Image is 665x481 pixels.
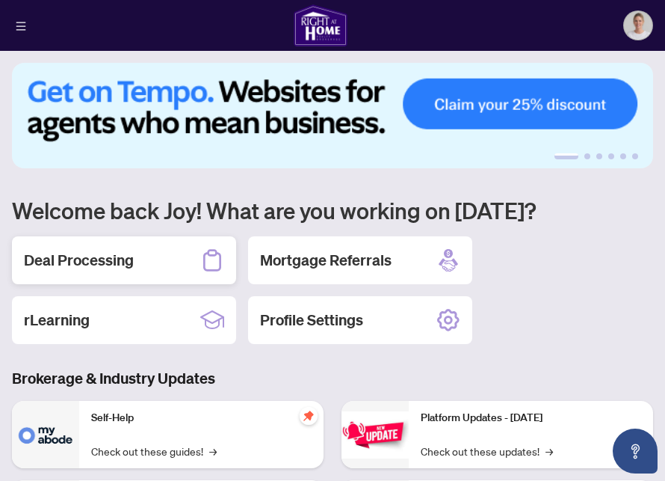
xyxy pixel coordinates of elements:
img: Profile Icon [624,11,652,40]
img: logo [294,4,347,46]
p: Self-Help [91,410,312,426]
button: 6 [632,153,638,159]
h3: Brokerage & Industry Updates [12,368,653,389]
button: 1 [554,153,578,159]
span: pushpin [300,407,318,425]
button: 2 [584,153,590,159]
h2: rLearning [24,310,90,331]
img: Self-Help [12,401,79,468]
span: → [545,443,553,459]
h1: Welcome back Joy! What are you working on [DATE]? [12,196,653,224]
h2: Mortgage Referrals [260,250,392,271]
p: Platform Updates - [DATE] [421,410,641,426]
img: Platform Updates - June 23, 2025 [341,411,409,459]
button: 4 [608,153,614,159]
button: 5 [620,153,626,159]
h2: Profile Settings [260,310,363,331]
a: Check out these updates!→ [421,443,553,459]
span: menu [16,21,26,31]
button: Open asap [613,429,658,474]
span: → [209,443,217,459]
a: Check out these guides!→ [91,443,217,459]
h2: Deal Processing [24,250,134,271]
img: Slide 0 [12,63,653,168]
button: 3 [596,153,602,159]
